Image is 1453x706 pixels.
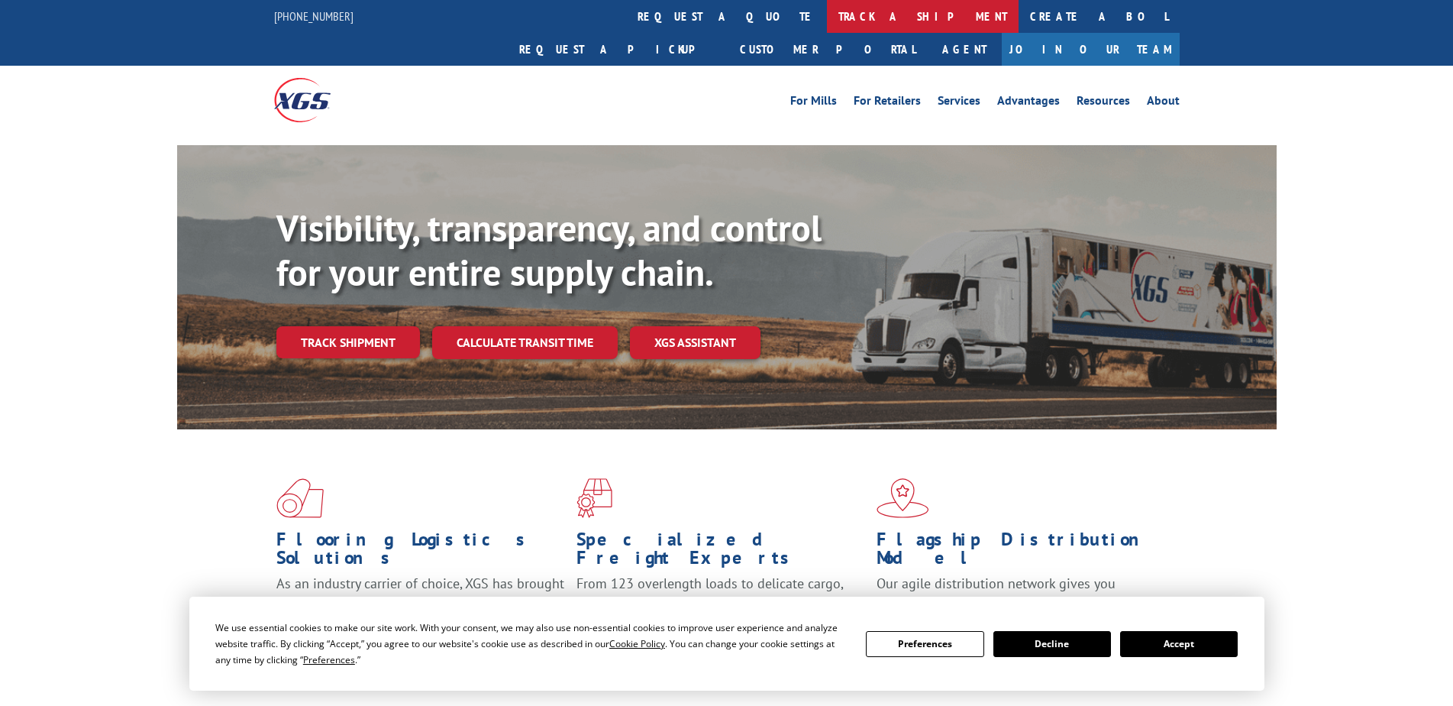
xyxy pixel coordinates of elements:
span: As an industry carrier of choice, XGS has brought innovation and dedication to flooring logistics... [276,575,564,629]
img: xgs-icon-focused-on-flooring-red [576,478,612,518]
button: Preferences [866,631,983,657]
a: [PHONE_NUMBER] [274,8,354,24]
span: Preferences [303,653,355,666]
a: About [1147,95,1180,112]
a: Customer Portal [728,33,927,66]
div: We use essential cookies to make our site work. With your consent, we may also use non-essential ... [215,620,848,668]
a: Request a pickup [508,33,728,66]
h1: Specialized Freight Experts [576,530,865,575]
button: Accept [1120,631,1238,657]
a: Services [938,95,980,112]
a: Calculate transit time [432,326,618,359]
a: XGS ASSISTANT [630,326,760,359]
button: Decline [993,631,1111,657]
span: Cookie Policy [609,637,665,650]
a: Advantages [997,95,1060,112]
img: xgs-icon-total-supply-chain-intelligence-red [276,478,324,518]
a: Agent [927,33,1002,66]
a: For Mills [790,95,837,112]
b: Visibility, transparency, and control for your entire supply chain. [276,204,822,296]
span: Our agile distribution network gives you nationwide inventory management on demand. [877,575,1158,610]
img: xgs-icon-flagship-distribution-model-red [877,478,929,518]
div: Cookie Consent Prompt [189,597,1264,691]
p: From 123 overlength loads to delicate cargo, our experienced staff knows the best way to move you... [576,575,865,643]
h1: Flagship Distribution Model [877,530,1165,575]
a: For Retailers [854,95,921,112]
a: Join Our Team [1002,33,1180,66]
a: Track shipment [276,326,420,358]
h1: Flooring Logistics Solutions [276,530,565,575]
a: Resources [1077,95,1130,112]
